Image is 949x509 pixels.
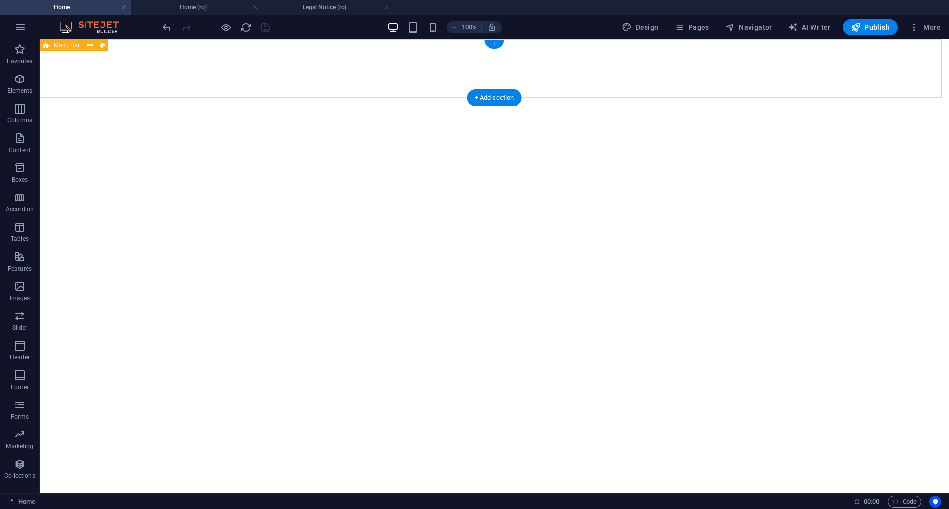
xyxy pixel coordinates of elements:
[447,21,482,33] button: 100%
[618,19,663,35] div: Design (Ctrl+Alt+Y)
[851,22,890,32] span: Publish
[843,19,898,35] button: Publish
[11,235,29,243] p: Tables
[7,117,32,124] p: Columns
[161,21,173,33] button: undo
[10,294,30,302] p: Images
[10,353,30,361] p: Header
[788,22,831,32] span: AI Writer
[929,496,941,508] button: Usercentrics
[888,496,921,508] button: Code
[484,40,504,49] div: +
[871,498,872,505] span: :
[240,21,252,33] button: reload
[161,22,173,33] i: Undo: Change pages (Ctrl+Z)
[462,21,477,33] h6: 100%
[57,21,131,33] img: Editor Logo
[864,496,879,508] span: 00 00
[467,89,522,106] div: + Add section
[906,19,945,35] button: More
[721,19,776,35] button: Navigator
[909,22,941,32] span: More
[12,176,28,184] p: Boxes
[6,442,33,450] p: Marketing
[7,87,33,95] p: Elements
[7,57,32,65] p: Favorites
[674,22,709,32] span: Pages
[11,383,29,391] p: Footer
[4,472,35,480] p: Collections
[54,42,80,48] span: Menu Bar
[9,146,31,154] p: Content
[622,22,659,32] span: Design
[263,2,394,13] h4: Legal Notice (ro)
[131,2,263,13] h4: Home (ro)
[12,324,28,332] p: Slider
[892,496,917,508] span: Code
[618,19,663,35] button: Design
[784,19,835,35] button: AI Writer
[725,22,772,32] span: Navigator
[8,265,32,273] p: Features
[670,19,713,35] button: Pages
[11,413,29,421] p: Forms
[6,205,34,213] p: Accordion
[487,23,496,32] i: On resize automatically adjust zoom level to fit chosen device.
[240,22,252,33] i: Reload page
[8,496,35,508] a: Click to cancel selection. Double-click to open Pages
